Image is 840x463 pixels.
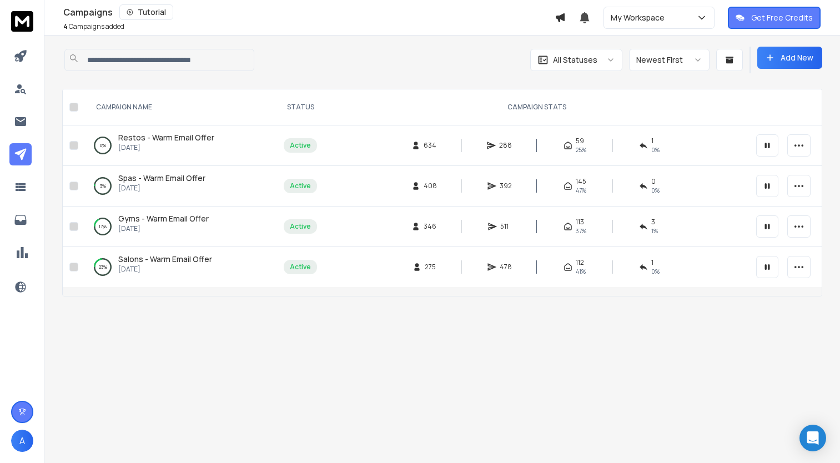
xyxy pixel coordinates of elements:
[119,4,173,20] button: Tutorial
[611,12,669,23] p: My Workspace
[629,49,710,71] button: Newest First
[576,137,584,145] span: 59
[576,145,586,154] span: 25 %
[118,254,212,264] span: Salons - Warm Email Offer
[576,267,586,276] span: 41 %
[118,265,212,274] p: [DATE]
[100,140,106,151] p: 0 %
[290,263,311,271] div: Active
[424,141,436,150] span: 634
[118,184,205,193] p: [DATE]
[63,22,124,31] p: Campaigns added
[651,145,660,154] span: 0 %
[651,218,655,227] span: 3
[500,222,511,231] span: 511
[425,263,436,271] span: 275
[651,186,660,195] span: 0 %
[576,227,586,235] span: 37 %
[499,141,512,150] span: 288
[118,143,214,152] p: [DATE]
[576,186,586,195] span: 47 %
[290,182,311,190] div: Active
[99,221,107,232] p: 17 %
[757,47,822,69] button: Add New
[424,182,437,190] span: 408
[290,141,311,150] div: Active
[651,227,658,235] span: 1 %
[118,173,205,183] span: Spas - Warm Email Offer
[118,132,214,143] a: Restos - Warm Email Offer
[83,89,277,125] th: CAMPAIGN NAME
[100,180,106,192] p: 3 %
[11,430,33,452] button: A
[500,263,512,271] span: 478
[118,173,205,184] a: Spas - Warm Email Offer
[83,207,277,247] td: 17%Gyms - Warm Email Offer[DATE]
[651,177,656,186] span: 0
[118,224,209,233] p: [DATE]
[651,258,653,267] span: 1
[83,125,277,166] td: 0%Restos - Warm Email Offer[DATE]
[83,247,277,288] td: 23%Salons - Warm Email Offer[DATE]
[799,425,826,451] div: Open Intercom Messenger
[63,22,68,31] span: 4
[751,12,813,23] p: Get Free Credits
[63,4,555,20] div: Campaigns
[324,89,750,125] th: CAMPAIGN STATS
[651,137,653,145] span: 1
[500,182,512,190] span: 392
[118,254,212,265] a: Salons - Warm Email Offer
[277,89,324,125] th: STATUS
[99,261,107,273] p: 23 %
[651,267,660,276] span: 0 %
[576,177,586,186] span: 145
[576,258,584,267] span: 112
[553,54,597,66] p: All Statuses
[83,166,277,207] td: 3%Spas - Warm Email Offer[DATE]
[290,222,311,231] div: Active
[576,218,584,227] span: 113
[424,222,436,231] span: 346
[728,7,821,29] button: Get Free Credits
[118,213,209,224] a: Gyms - Warm Email Offer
